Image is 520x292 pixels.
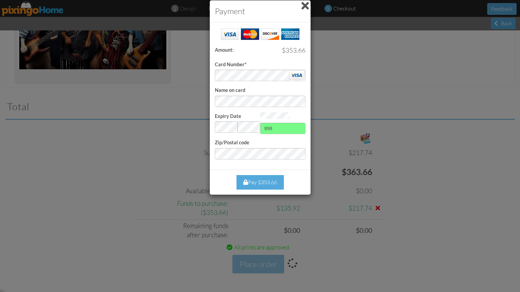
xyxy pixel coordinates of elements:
[215,5,306,17] h3: Payment
[215,113,241,120] label: Expiry Date
[215,61,247,68] label: Card Number*
[215,87,245,94] label: Name on card
[289,70,304,80] img: visa.png
[215,139,249,146] label: Zip/Postal code
[236,175,284,190] div: Pay $353.66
